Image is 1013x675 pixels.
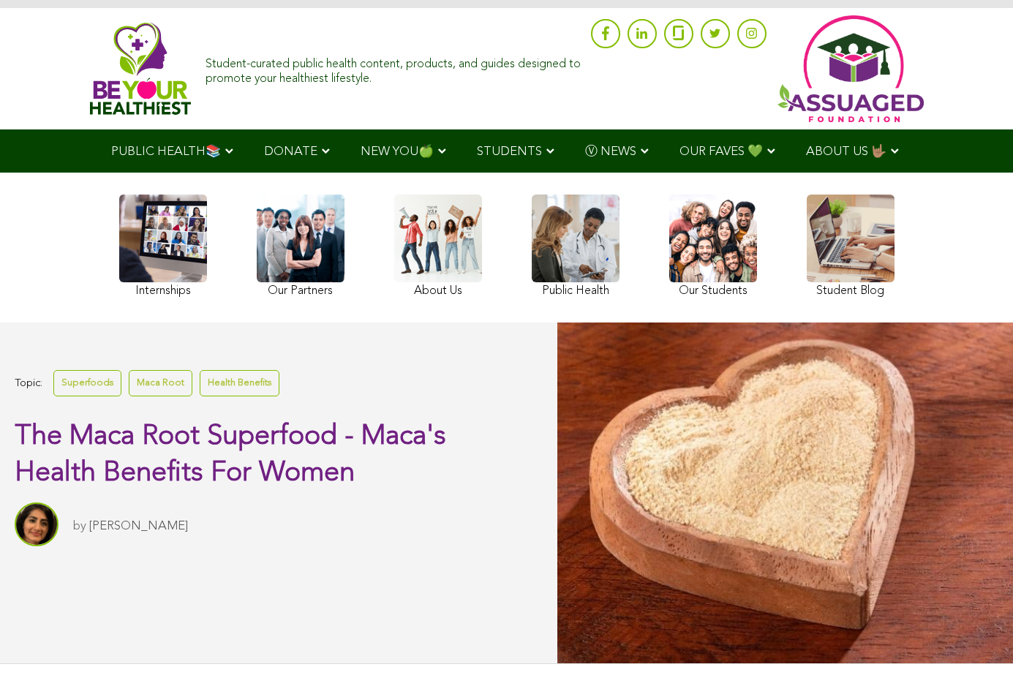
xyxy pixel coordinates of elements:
[679,146,763,158] span: OUR FAVES 💚
[53,370,121,396] a: Superfoods
[15,374,42,393] span: Topic:
[585,146,636,158] span: Ⓥ NEWS
[940,605,1013,675] iframe: Chat Widget
[73,520,86,532] span: by
[90,22,192,115] img: Assuaged
[90,129,924,173] div: Navigation Menu
[477,146,542,158] span: STUDENTS
[264,146,317,158] span: DONATE
[89,520,188,532] a: [PERSON_NAME]
[361,146,434,158] span: NEW YOU🍏
[206,50,583,86] div: Student-curated public health content, products, and guides designed to promote your healthiest l...
[15,423,446,487] span: The Maca Root Superfood - Maca's Health Benefits For Women
[806,146,886,158] span: ABOUT US 🤟🏽
[15,502,59,546] img: Sitara Darvish
[777,15,924,122] img: Assuaged App
[200,370,279,396] a: Health Benefits
[673,26,683,40] img: glassdoor
[129,370,192,396] a: Maca Root
[111,146,221,158] span: PUBLIC HEALTH📚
